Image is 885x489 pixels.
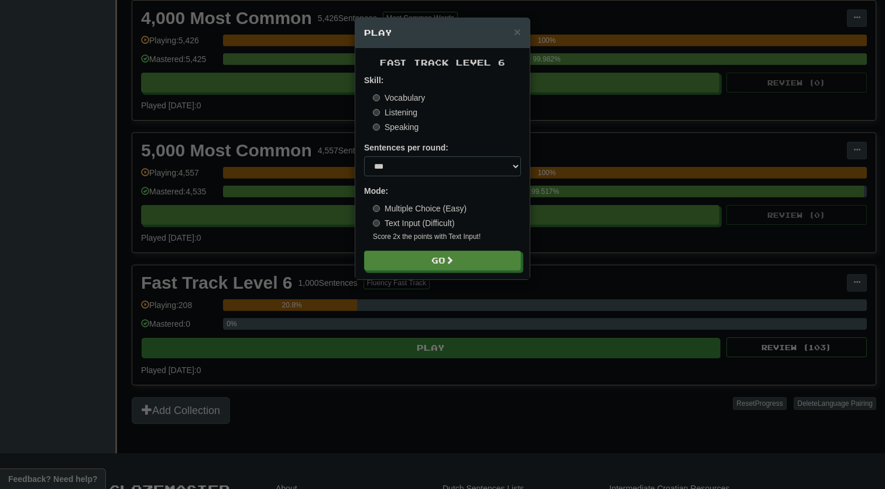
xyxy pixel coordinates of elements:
[380,57,505,67] span: Fast Track Level 6
[373,205,380,212] input: Multiple Choice (Easy)
[373,109,380,116] input: Listening
[364,142,448,153] label: Sentences per round:
[373,220,380,227] input: Text Input (Difficult)
[364,186,388,196] strong: Mode:
[373,92,425,104] label: Vocabulary
[373,232,521,242] small: Score 2x the points with Text Input !
[364,27,521,39] h5: Play
[373,94,380,101] input: Vocabulary
[364,251,521,271] button: Go
[514,25,521,39] span: ×
[373,107,417,118] label: Listening
[373,203,466,214] label: Multiple Choice (Easy)
[364,76,383,85] strong: Skill:
[373,217,455,229] label: Text Input (Difficult)
[373,124,380,131] input: Speaking
[373,121,419,133] label: Speaking
[514,26,521,38] button: Close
